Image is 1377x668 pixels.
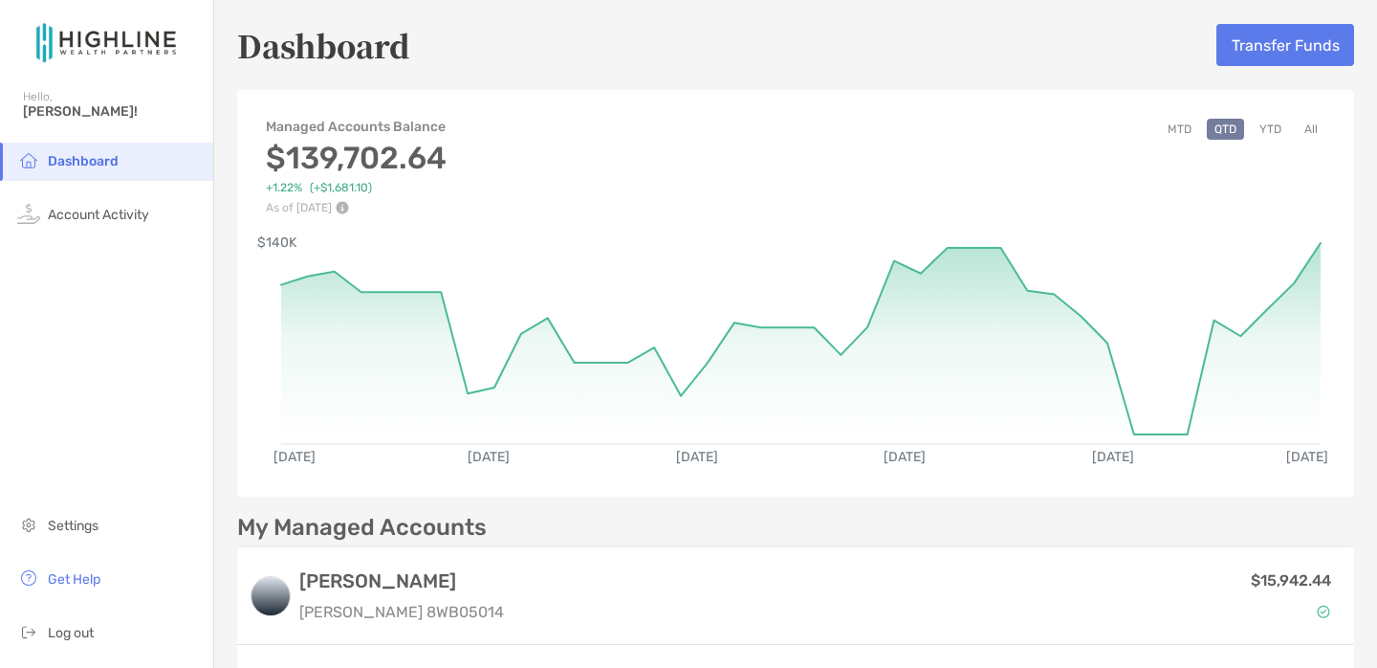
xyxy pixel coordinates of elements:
[273,449,316,465] text: [DATE]
[266,140,448,176] h3: $139,702.64
[884,449,926,465] text: [DATE]
[48,571,100,588] span: Get Help
[17,513,40,536] img: settings icon
[23,8,190,77] img: Zoe Logo
[1092,449,1134,465] text: [DATE]
[1252,119,1289,140] button: YTD
[1207,119,1244,140] button: QTD
[266,181,302,195] span: +1.22%
[299,569,504,592] h3: [PERSON_NAME]
[48,518,98,534] span: Settings
[1317,605,1330,618] img: Account Status icon
[23,103,202,120] span: [PERSON_NAME]!
[48,153,119,169] span: Dashboard
[237,516,487,540] p: My Managed Accounts
[17,620,40,643] img: logout icon
[1297,119,1325,140] button: All
[48,207,149,223] span: Account Activity
[266,201,448,214] p: As of [DATE]
[336,201,349,214] img: Performance Info
[237,23,410,67] h5: Dashboard
[676,449,718,465] text: [DATE]
[266,119,448,135] h4: Managed Accounts Balance
[1216,24,1354,66] button: Transfer Funds
[17,567,40,590] img: get-help icon
[1160,119,1199,140] button: MTD
[257,234,297,251] text: $140K
[1251,568,1331,592] p: $15,942.44
[17,148,40,171] img: household icon
[468,449,510,465] text: [DATE]
[48,625,94,641] span: Log out
[310,181,372,195] span: ( +$1,681.10 )
[17,202,40,225] img: activity icon
[1286,449,1328,465] text: [DATE]
[251,577,290,615] img: logo account
[299,600,504,624] p: [PERSON_NAME] 8WB05014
